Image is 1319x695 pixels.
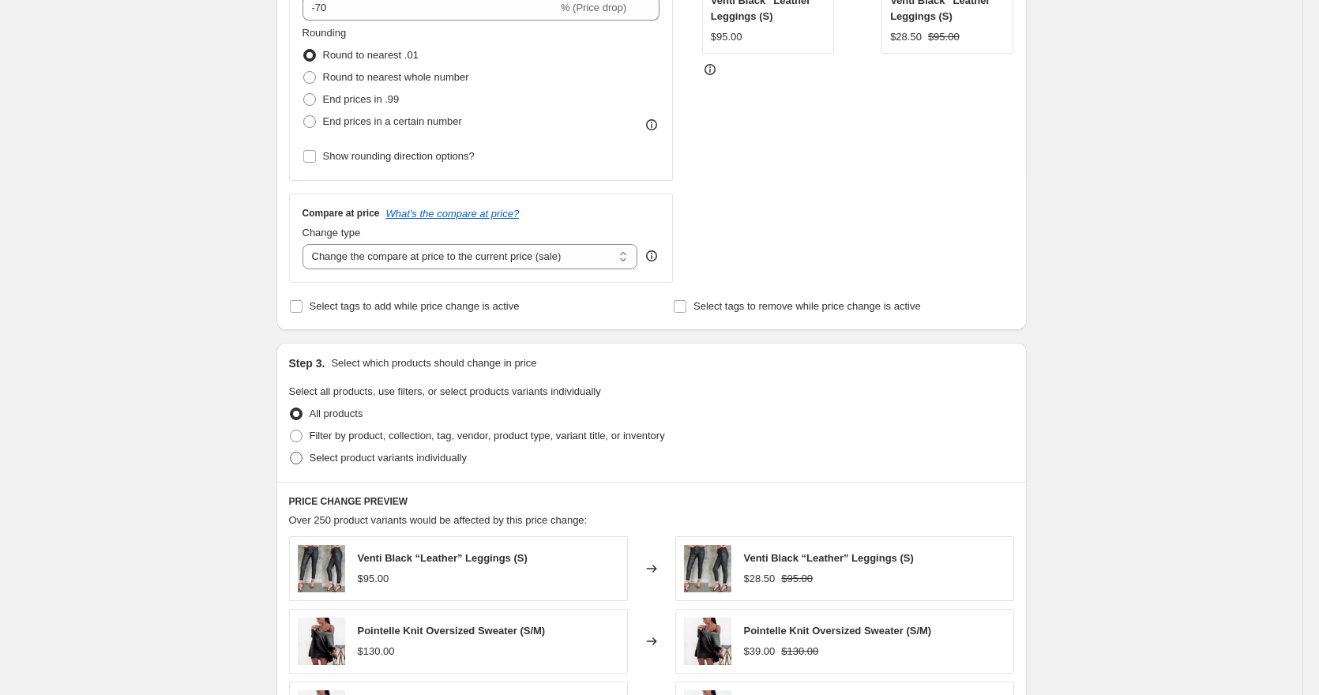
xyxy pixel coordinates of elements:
[684,618,731,665] img: ScreenShot2022-02-14at11.56.40AM_80x.png
[693,300,921,312] span: Select tags to remove while price change is active
[358,571,389,587] div: $95.00
[358,552,528,564] span: Venti Black “Leather” Leggings (S)
[310,430,665,441] span: Filter by product, collection, tag, vendor, product type, variant title, or inventory
[744,552,914,564] span: Venti Black “Leather” Leggings (S)
[323,93,400,105] span: End prices in .99
[289,514,588,526] span: Over 250 product variants would be affected by this price change:
[323,150,475,162] span: Show rounding direction options?
[644,248,659,264] div: help
[711,29,742,45] div: $95.00
[781,644,818,659] strike: $130.00
[358,625,546,637] span: Pointelle Knit Oversized Sweater (S/M)
[289,495,1014,508] h6: PRICE CHANGE PREVIEW
[289,355,325,371] h2: Step 3.
[310,408,363,419] span: All products
[310,300,520,312] span: Select tags to add while price change is active
[323,115,462,127] span: End prices in a certain number
[684,545,731,592] img: IMG_3831_80x.jpg
[928,29,960,45] strike: $95.00
[744,644,776,659] div: $39.00
[561,2,626,13] span: % (Price drop)
[323,71,469,83] span: Round to nearest whole number
[331,355,536,371] p: Select which products should change in price
[744,571,776,587] div: $28.50
[890,29,922,45] div: $28.50
[303,27,347,39] span: Rounding
[781,571,813,587] strike: $95.00
[386,208,520,220] button: What's the compare at price?
[303,227,361,239] span: Change type
[298,545,345,592] img: IMG_3831_80x.jpg
[323,49,419,61] span: Round to nearest .01
[310,452,467,464] span: Select product variants individually
[298,618,345,665] img: ScreenShot2022-02-14at11.56.40AM_80x.png
[358,644,395,659] div: $130.00
[289,385,601,397] span: Select all products, use filters, or select products variants individually
[744,625,932,637] span: Pointelle Knit Oversized Sweater (S/M)
[303,207,380,220] h3: Compare at price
